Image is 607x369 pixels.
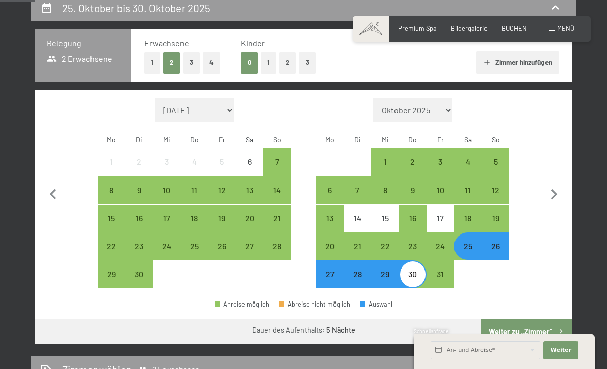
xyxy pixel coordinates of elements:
div: Sat Sep 06 2025 [236,148,263,176]
div: Anreise möglich [208,176,235,204]
div: Anreise möglich [125,176,153,204]
div: Tue Sep 23 2025 [125,232,153,260]
div: 1 [372,158,398,183]
div: 7 [264,158,290,183]
div: Thu Sep 11 2025 [180,176,208,204]
div: Anreise möglich [482,205,509,232]
div: Anreise nicht möglich [125,148,153,176]
div: Mon Oct 27 2025 [316,260,344,288]
div: Anreise nicht möglich [98,148,125,176]
div: Anreise möglich [263,232,291,260]
div: Thu Sep 25 2025 [180,232,208,260]
div: Anreise möglich [344,232,371,260]
div: Anreise nicht möglich [427,205,454,232]
div: 30 [126,270,151,295]
div: Sun Sep 07 2025 [263,148,291,176]
div: Thu Oct 30 2025 [399,260,427,288]
div: 9 [126,186,151,212]
div: 11 [181,186,207,212]
div: 27 [237,242,262,267]
div: Fri Sep 19 2025 [208,205,235,232]
div: Tue Oct 21 2025 [344,232,371,260]
div: 2 [400,158,426,183]
div: Anreise möglich [454,148,481,176]
h3: Belegung [47,38,119,49]
div: Anreise möglich [125,205,153,232]
div: Tue Oct 28 2025 [344,260,371,288]
abbr: Dienstag [136,135,142,144]
div: Fri Oct 03 2025 [427,148,454,176]
div: Fri Oct 17 2025 [427,205,454,232]
abbr: Mittwoch [382,135,389,144]
div: Tue Oct 07 2025 [344,176,371,204]
div: 30 [400,270,426,295]
div: Anreise möglich [153,205,180,232]
span: BUCHEN [502,24,527,32]
div: Anreise möglich [454,205,481,232]
div: Mon Sep 29 2025 [98,260,125,288]
div: Anreise möglich [98,205,125,232]
div: Wed Oct 15 2025 [371,205,399,232]
a: Premium Spa [398,24,437,32]
div: Wed Oct 08 2025 [371,176,399,204]
div: Fri Oct 10 2025 [427,176,454,204]
div: Wed Oct 01 2025 [371,148,399,176]
div: Anreise möglich [180,232,208,260]
div: Tue Sep 09 2025 [125,176,153,204]
div: 21 [345,242,370,267]
div: Tue Oct 14 2025 [344,205,371,232]
div: Tue Sep 16 2025 [125,205,153,232]
div: 24 [428,242,453,267]
div: Sat Oct 18 2025 [454,205,481,232]
div: Anreise möglich [236,205,263,232]
div: 5 [209,158,234,183]
div: Wed Sep 10 2025 [153,176,180,204]
div: Anreise möglich [427,148,454,176]
div: 6 [317,186,343,212]
div: Anreise möglich [180,176,208,204]
div: 24 [154,242,179,267]
div: 4 [455,158,480,183]
div: Sat Oct 11 2025 [454,176,481,204]
div: 29 [372,270,398,295]
div: Thu Oct 09 2025 [399,176,427,204]
abbr: Dienstag [354,135,361,144]
div: Anreise möglich [316,232,344,260]
div: Anreise möglich [215,301,269,308]
div: Anreise möglich [125,260,153,288]
div: Anreise möglich [399,232,427,260]
div: 17 [154,214,179,240]
div: 22 [99,242,124,267]
div: 25 [181,242,207,267]
div: 3 [428,158,453,183]
div: Anreise möglich [399,205,427,232]
button: 3 [183,52,200,73]
div: 16 [400,214,426,240]
div: Fri Oct 31 2025 [427,260,454,288]
div: Anreise möglich [427,176,454,204]
div: Sat Oct 04 2025 [454,148,481,176]
h2: 25. Oktober bis 30. Oktober 2025 [62,2,210,14]
div: Sun Sep 28 2025 [263,232,291,260]
div: 28 [345,270,370,295]
div: Anreise möglich [371,232,399,260]
button: 2 [163,52,180,73]
div: Anreise möglich [98,260,125,288]
div: Thu Sep 04 2025 [180,148,208,176]
abbr: Freitag [219,135,225,144]
div: Anreise möglich [399,176,427,204]
abbr: Samstag [464,135,472,144]
div: Anreise möglich [153,176,180,204]
div: 16 [126,214,151,240]
span: Bildergalerie [451,24,488,32]
div: Thu Oct 16 2025 [399,205,427,232]
div: Anreise möglich [153,232,180,260]
span: Kinder [241,38,265,48]
div: Anreise möglich [399,148,427,176]
div: 6 [237,158,262,183]
div: Anreise möglich [236,232,263,260]
div: Abreise nicht möglich [279,301,350,308]
div: Fri Oct 24 2025 [427,232,454,260]
div: 31 [428,270,453,295]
